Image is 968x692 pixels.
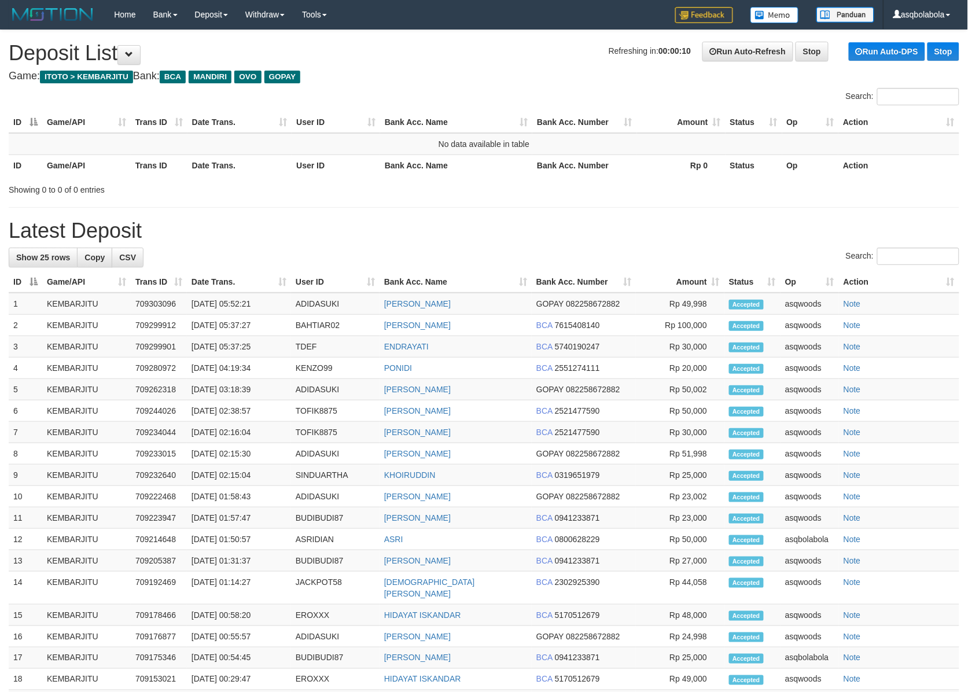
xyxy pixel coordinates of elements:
span: GOPAY [536,385,564,394]
td: 709176877 [131,626,187,647]
img: Button%20Memo.svg [750,7,799,23]
a: Note [844,610,861,620]
td: Rp 100,000 [636,315,724,336]
td: KEMBARJITU [42,647,131,669]
th: ID: activate to sort column descending [9,112,42,133]
span: BCA [160,71,186,83]
a: ASRI [384,535,403,544]
a: PONIDI [384,363,412,373]
span: Accepted [729,450,764,459]
a: Note [844,449,861,458]
td: asqwoods [781,465,839,486]
span: Copy 082258672882 to clipboard [566,385,620,394]
td: 709178466 [131,605,187,626]
a: Note [844,342,861,351]
a: HIDAYAT ISKANDAR [384,610,461,620]
td: Rp 23,000 [636,507,724,529]
a: [PERSON_NAME] [384,556,451,565]
td: Rp 48,000 [636,605,724,626]
td: asqwoods [781,626,839,647]
th: Action: activate to sort column ascending [839,271,959,293]
a: Note [844,428,861,437]
img: Feedback.jpg [675,7,733,23]
a: [PERSON_NAME] [384,385,451,394]
td: EROXXX [291,605,380,626]
span: Accepted [729,557,764,566]
td: 8 [9,443,42,465]
td: Rp 25,000 [636,465,724,486]
td: KENZO99 [291,358,380,379]
td: asqwoods [781,507,839,529]
td: Rp 25,000 [636,647,724,669]
a: KHOIRUDDIN [384,470,436,480]
span: BCA [536,535,553,544]
a: Note [844,675,861,684]
td: ASRIDIAN [291,529,380,550]
span: Copy 0941233871 to clipboard [555,513,600,522]
th: ID [9,154,42,176]
td: asqbolabola [781,647,839,669]
span: BCA [536,653,553,662]
a: [PERSON_NAME] [384,428,451,437]
td: [DATE] 00:58:20 [187,605,291,626]
span: Accepted [729,675,764,685]
th: Rp 0 [637,154,726,176]
td: [DATE] 02:15:30 [187,443,291,465]
td: 10 [9,486,42,507]
span: Copy 7615408140 to clipboard [555,321,600,330]
span: GOPAY [536,492,564,501]
a: Note [844,363,861,373]
td: 709192469 [131,572,187,605]
td: ADIDASUKI [291,486,380,507]
td: [DATE] 01:31:37 [187,550,291,572]
td: asqwoods [781,669,839,690]
td: [DATE] 05:37:25 [187,336,291,358]
td: KEMBARJITU [42,315,131,336]
td: [DATE] 00:55:57 [187,626,291,647]
a: Note [844,556,861,565]
span: Copy 2521477590 to clipboard [555,406,600,415]
th: Amount: activate to sort column ascending [637,112,726,133]
span: Copy 0941233871 to clipboard [555,653,600,662]
th: User ID: activate to sort column ascending [291,271,380,293]
td: 709303096 [131,293,187,315]
th: Game/API: activate to sort column ascending [42,112,131,133]
td: KEMBARJITU [42,486,131,507]
span: Accepted [729,343,764,352]
td: SINDUARTHA [291,465,380,486]
td: Rp 30,000 [636,336,724,358]
td: asqwoods [781,486,839,507]
td: EROXXX [291,669,380,690]
span: Copy 0941233871 to clipboard [555,556,600,565]
span: Accepted [729,407,764,417]
img: panduan.png [816,7,874,23]
a: Note [844,385,861,394]
span: Copy 082258672882 to clipboard [566,449,620,458]
td: KEMBARJITU [42,507,131,529]
td: BUDIBUDI87 [291,507,380,529]
span: Copy 2302925390 to clipboard [555,577,600,587]
td: TOFIK8875 [291,422,380,443]
td: [DATE] 00:54:45 [187,647,291,669]
td: Rp 44,058 [636,572,724,605]
span: BCA [536,321,553,330]
a: [PERSON_NAME] [384,406,451,415]
td: Rp 23,002 [636,486,724,507]
td: Rp 30,000 [636,422,724,443]
a: ENDRAYATI [384,342,429,351]
h1: Deposit List [9,42,959,65]
th: Bank Acc. Number: activate to sort column ascending [532,112,637,133]
th: Trans ID: activate to sort column ascending [131,112,187,133]
td: ADIDASUKI [291,443,380,465]
td: Rp 49,000 [636,669,724,690]
span: Copy 2551274111 to clipboard [555,363,600,373]
span: Copy 0800628229 to clipboard [555,535,600,544]
td: ADIDASUKI [291,293,380,315]
td: KEMBARJITU [42,529,131,550]
span: Copy 0319651979 to clipboard [555,470,600,480]
th: Game/API: activate to sort column ascending [42,271,131,293]
a: Note [844,577,861,587]
span: Copy 082258672882 to clipboard [566,299,620,308]
a: Note [844,321,861,330]
th: Op [782,154,839,176]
